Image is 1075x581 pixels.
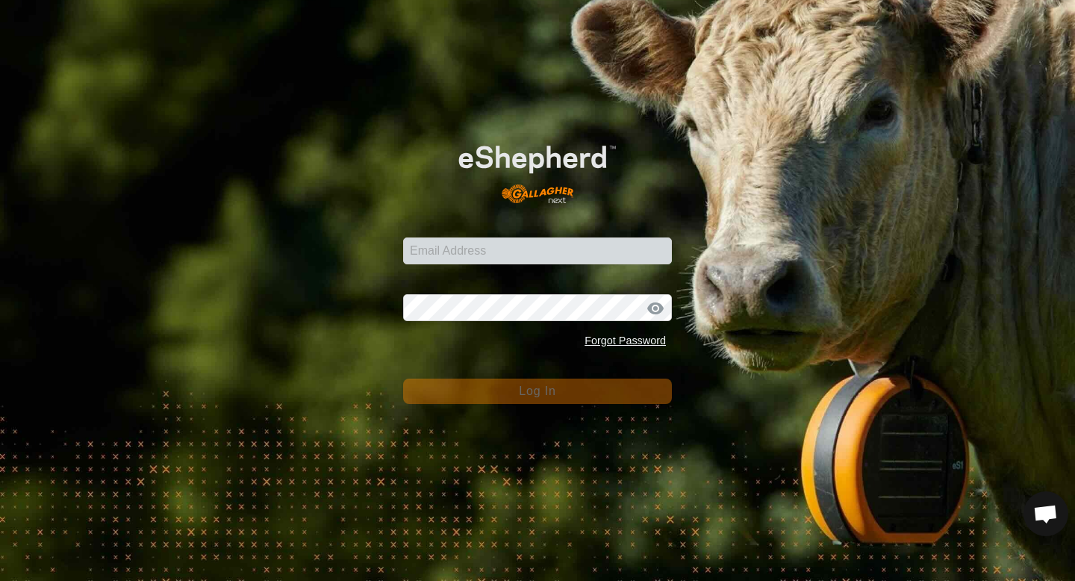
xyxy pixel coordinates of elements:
div: Open chat [1023,491,1068,536]
button: Log In [403,379,672,404]
a: Forgot Password [585,335,666,347]
span: Log In [519,385,555,397]
input: Email Address [403,237,672,264]
img: E-shepherd Logo [430,123,645,215]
